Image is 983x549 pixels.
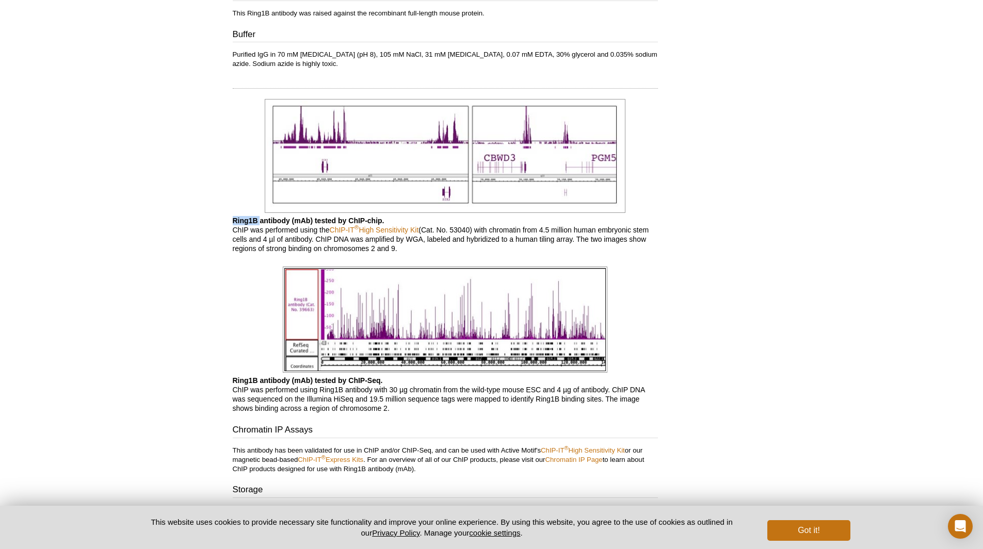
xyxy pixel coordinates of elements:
[283,267,607,373] img: Ring1B antibody (mAb) tested by ChIP-Seq.
[298,456,363,463] a: ChIP-IT®Express Kits
[233,9,658,18] p: This Ring1B antibody was raised against the recombinant full-length mouse protein.
[372,528,420,537] a: Privacy Policy
[233,217,384,225] b: Ring1B antibody (mAb) tested by ChIP-chip.
[233,484,658,498] h3: Storage
[469,528,520,537] button: cookie settings
[233,216,658,253] p: ChIP was performed using the (Cat. No. 53040) with chromatin from 4.5 million human embryonic ste...
[321,454,326,460] sup: ®
[545,456,603,463] a: Chromatin IP Page
[330,226,419,234] a: ChIP-IT®High Sensitivity Kit
[265,99,625,213] img: Ring1B antibody (mAb) tested by ChIP-chip.
[233,376,383,385] b: Ring1B antibody (mAb) tested by ChIP-Seq.
[233,28,658,43] h3: Buffer
[233,446,658,474] p: This antibody has been validated for use in ChIP and/or ChIP-Seq, and can be used with Active Mot...
[233,50,658,69] p: Purified IgG in 70 mM [MEDICAL_DATA] (pH 8), 105 mM NaCl, 31 mM [MEDICAL_DATA], 0.07 mM EDTA, 30%...
[354,224,359,230] sup: ®
[564,444,568,451] sup: ®
[133,517,751,538] p: This website uses cookies to provide necessary site functionality and improve your online experie...
[233,376,658,413] p: ChIP was performed using Ring1B antibody with 30 µg chromatin from the wild-type mouse ESC and 4 ...
[767,520,850,541] button: Got it!
[948,514,973,539] div: Open Intercom Messenger
[233,424,658,438] h3: Chromatin IP Assays
[541,446,625,454] a: ChIP-IT®High Sensitivity Kit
